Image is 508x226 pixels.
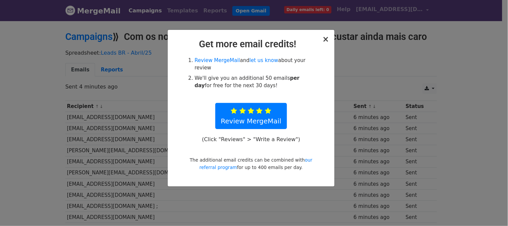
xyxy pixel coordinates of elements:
[215,103,287,129] a: Review MergeMail
[199,136,304,143] p: (Click "Reviews" > "Write a Review")
[475,194,508,226] iframe: Chat Widget
[322,35,329,43] button: Close
[195,57,315,72] li: and about your review
[322,35,329,44] span: ×
[173,39,329,50] h2: Get more email credits!
[195,74,315,90] li: We'll give you an additional 50 emails for free for the next 30 days!
[190,157,312,170] small: The additional email credits can be combined with for up to 400 emails per day.
[195,57,240,63] a: Review MergeMail
[200,157,312,170] a: our referral program
[249,57,278,63] a: let us know
[475,194,508,226] div: Widget de chat
[195,75,299,89] strong: per day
